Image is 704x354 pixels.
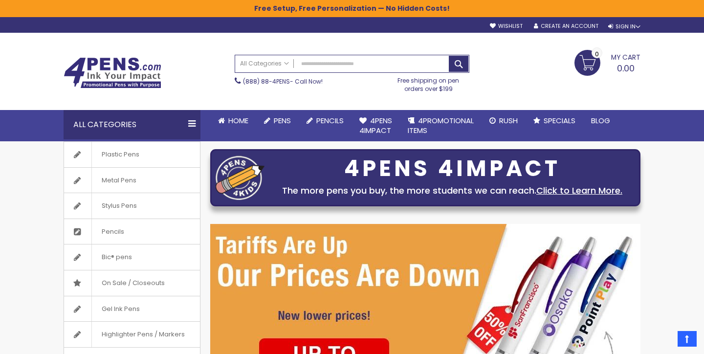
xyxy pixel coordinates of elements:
img: four_pen_logo.png [216,155,264,200]
a: On Sale / Closeouts [64,270,200,296]
a: Plastic Pens [64,142,200,167]
img: 4Pens Custom Pens and Promotional Products [64,57,161,88]
span: 0 [595,49,599,59]
span: On Sale / Closeouts [91,270,175,296]
span: Highlighter Pens / Markers [91,322,195,347]
span: Blog [591,115,610,126]
div: Free shipping on pen orders over $199 [388,73,470,92]
a: Stylus Pens [64,193,200,219]
a: Bic® pens [64,244,200,270]
span: Pens [274,115,291,126]
a: Click to Learn More. [536,184,622,197]
a: Create an Account [534,22,598,30]
a: Specials [526,110,583,132]
a: Gel Ink Pens [64,296,200,322]
div: 4PENS 4IMPACT [269,158,635,179]
a: All Categories [235,55,294,71]
span: All Categories [240,60,289,67]
a: 4Pens4impact [352,110,400,142]
span: 4PROMOTIONAL ITEMS [408,115,474,135]
span: Gel Ink Pens [91,296,150,322]
span: Bic® pens [91,244,142,270]
div: All Categories [64,110,200,139]
a: 4PROMOTIONALITEMS [400,110,482,142]
a: Rush [482,110,526,132]
a: 0.00 0 [574,50,640,74]
span: 0.00 [617,62,635,74]
span: Pencils [316,115,344,126]
span: Plastic Pens [91,142,149,167]
a: (888) 88-4PENS [243,77,290,86]
a: Blog [583,110,618,132]
a: Wishlist [490,22,523,30]
span: 4Pens 4impact [359,115,392,135]
span: Specials [544,115,575,126]
div: The more pens you buy, the more students we can reach. [269,184,635,198]
span: Home [228,115,248,126]
a: Pens [256,110,299,132]
span: Pencils [91,219,134,244]
a: Pencils [64,219,200,244]
a: Pencils [299,110,352,132]
span: - Call Now! [243,77,323,86]
a: Metal Pens [64,168,200,193]
a: Home [210,110,256,132]
span: Stylus Pens [91,193,147,219]
span: Metal Pens [91,168,146,193]
span: Rush [499,115,518,126]
div: Sign In [608,23,640,30]
a: Highlighter Pens / Markers [64,322,200,347]
iframe: Google Customer Reviews [623,328,704,354]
